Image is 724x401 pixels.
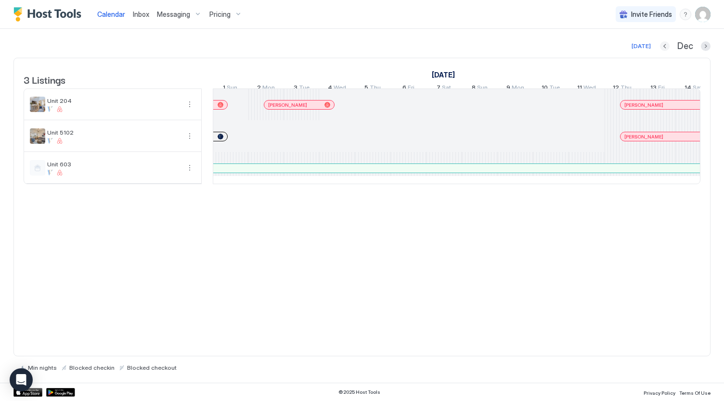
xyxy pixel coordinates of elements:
[549,84,560,94] span: Tue
[539,82,562,96] a: December 10, 2024
[334,84,346,94] span: Wed
[632,42,651,50] div: [DATE]
[402,84,406,94] span: 6
[227,84,237,94] span: Sun
[583,84,596,94] span: Wed
[408,84,414,94] span: Fri
[184,130,195,142] div: menu
[644,390,675,396] span: Privacy Policy
[631,10,672,19] span: Invite Friends
[472,84,476,94] span: 8
[69,364,115,371] span: Blocked checkin
[47,97,180,104] span: Unit 204
[542,84,548,94] span: 10
[30,128,45,144] div: listing image
[621,84,632,94] span: Thu
[701,41,711,51] button: Next month
[13,7,86,22] a: Host Tools Logo
[644,387,675,397] a: Privacy Policy
[613,84,619,94] span: 12
[682,82,704,96] a: December 14, 2024
[184,162,195,174] button: More options
[46,388,75,397] a: Google Play Store
[679,387,711,397] a: Terms Of Use
[47,161,180,168] span: Unit 603
[370,84,381,94] span: Thu
[660,41,670,51] button: Previous month
[184,99,195,110] div: menu
[680,9,691,20] div: menu
[695,7,711,22] div: User profile
[437,84,440,94] span: 7
[677,41,693,52] span: Dec
[209,10,231,19] span: Pricing
[220,82,240,96] a: December 1, 2024
[648,82,667,96] a: December 13, 2024
[658,84,665,94] span: Fri
[512,84,524,94] span: Mon
[442,84,451,94] span: Sat
[133,10,149,18] span: Inbox
[97,10,125,18] span: Calendar
[262,84,275,94] span: Mon
[127,364,177,371] span: Blocked checkout
[223,84,225,94] span: 1
[577,84,582,94] span: 11
[325,82,349,96] a: December 4, 2024
[364,84,368,94] span: 5
[624,102,663,108] span: [PERSON_NAME]
[504,82,527,96] a: December 9, 2024
[624,134,663,140] span: [PERSON_NAME]
[338,389,380,395] span: © 2025 Host Tools
[255,82,277,96] a: December 2, 2024
[400,82,417,96] a: December 6, 2024
[506,84,510,94] span: 9
[630,40,652,52] button: [DATE]
[10,368,33,391] div: Open Intercom Messenger
[429,68,457,82] a: December 1, 2024
[469,82,490,96] a: December 8, 2024
[575,82,598,96] a: December 11, 2024
[268,102,307,108] span: [PERSON_NAME]
[184,162,195,174] div: menu
[97,9,125,19] a: Calendar
[133,9,149,19] a: Inbox
[328,84,332,94] span: 4
[610,82,634,96] a: December 12, 2024
[650,84,657,94] span: 13
[685,84,691,94] span: 14
[157,10,190,19] span: Messaging
[28,364,57,371] span: Min nights
[477,84,488,94] span: Sun
[294,84,297,94] span: 3
[13,388,42,397] a: App Store
[47,129,180,136] span: Unit 5102
[291,82,312,96] a: December 3, 2024
[257,84,261,94] span: 2
[679,390,711,396] span: Terms Of Use
[184,130,195,142] button: More options
[362,82,383,96] a: December 5, 2024
[30,97,45,112] div: listing image
[693,84,702,94] span: Sat
[24,72,65,87] span: 3 Listings
[299,84,310,94] span: Tue
[434,82,453,96] a: December 7, 2024
[184,99,195,110] button: More options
